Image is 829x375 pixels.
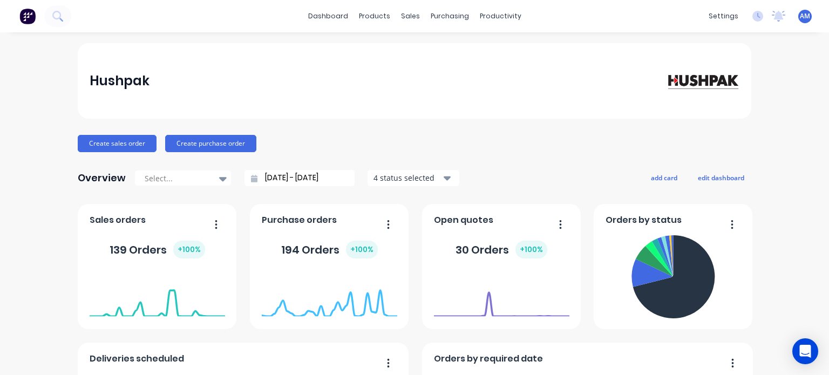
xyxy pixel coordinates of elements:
[703,8,744,24] div: settings
[368,170,459,186] button: 4 status selected
[434,214,493,227] span: Open quotes
[281,241,378,258] div: 194 Orders
[474,8,527,24] div: productivity
[262,214,337,227] span: Purchase orders
[644,171,684,185] button: add card
[78,135,157,152] button: Create sales order
[515,241,547,258] div: + 100 %
[792,338,818,364] div: Open Intercom Messenger
[78,167,126,189] div: Overview
[396,8,425,24] div: sales
[800,11,810,21] span: AM
[691,171,751,185] button: edit dashboard
[19,8,36,24] img: Factory
[354,8,396,24] div: products
[425,8,474,24] div: purchasing
[90,214,146,227] span: Sales orders
[664,71,739,90] img: Hushpak
[303,8,354,24] a: dashboard
[456,241,547,258] div: 30 Orders
[346,241,378,258] div: + 100 %
[373,172,441,183] div: 4 status selected
[90,70,150,92] div: Hushpak
[173,241,205,258] div: + 100 %
[110,241,205,258] div: 139 Orders
[606,214,682,227] span: Orders by status
[165,135,256,152] button: Create purchase order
